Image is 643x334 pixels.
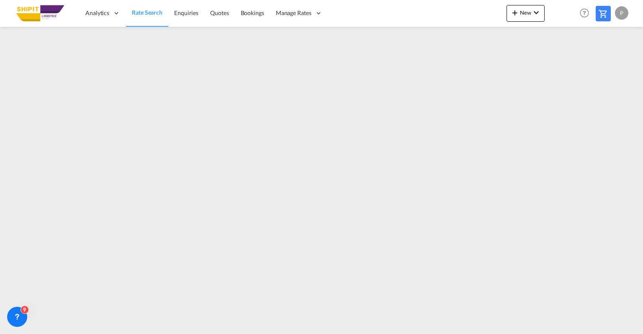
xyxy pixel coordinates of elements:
[577,6,592,20] span: Help
[132,9,162,16] span: Rate Search
[577,6,596,21] div: Help
[241,9,264,16] span: Bookings
[615,6,628,20] div: P
[510,9,541,16] span: New
[13,4,69,23] img: b70fe0906c5511ee9ba1a169c51233c0.png
[276,9,311,17] span: Manage Rates
[210,9,229,16] span: Quotes
[85,9,109,17] span: Analytics
[510,8,520,18] md-icon: icon-plus 400-fg
[507,5,545,22] button: icon-plus 400-fgNewicon-chevron-down
[174,9,198,16] span: Enquiries
[531,8,541,18] md-icon: icon-chevron-down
